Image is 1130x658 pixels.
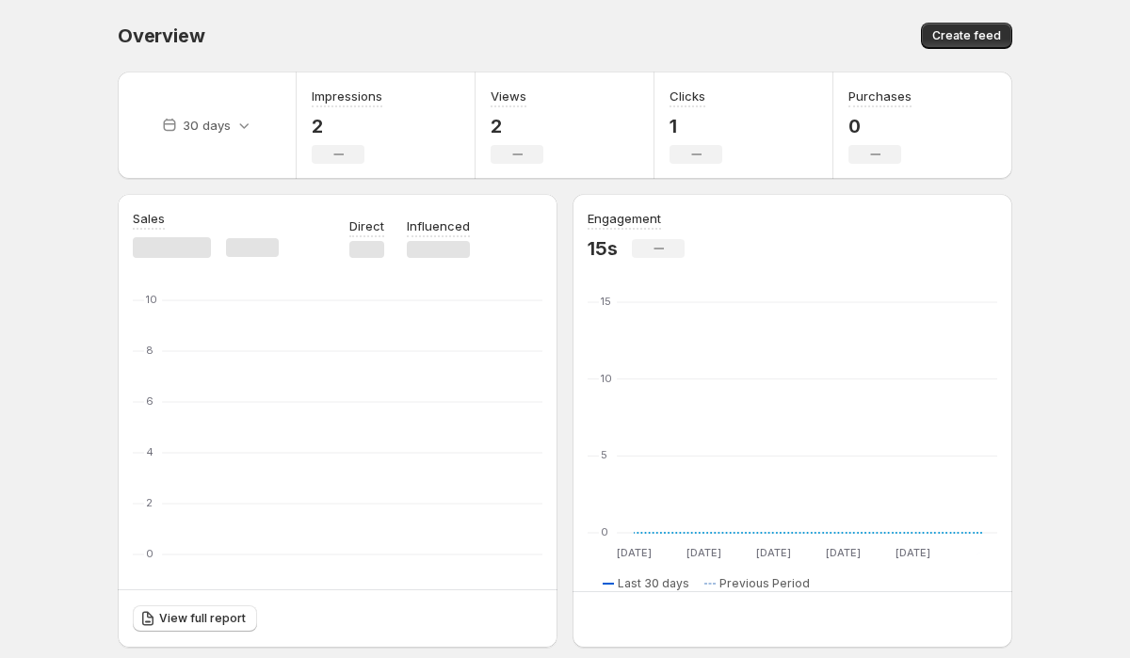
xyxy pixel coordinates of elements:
span: Previous Period [719,576,810,591]
text: 4 [146,445,153,458]
text: [DATE] [826,546,861,559]
text: [DATE] [896,546,930,559]
text: 15 [601,295,611,308]
text: 10 [601,372,612,385]
p: 2 [491,115,543,137]
h3: Views [491,87,526,105]
text: 6 [146,394,153,408]
text: [DATE] [686,546,721,559]
span: Last 30 days [618,576,689,591]
button: Create feed [921,23,1012,49]
p: Influenced [407,217,470,235]
h3: Sales [133,209,165,228]
a: View full report [133,605,257,632]
span: View full report [159,611,246,626]
text: [DATE] [756,546,791,559]
text: 0 [601,525,608,538]
h3: Purchases [848,87,912,105]
text: 2 [146,496,153,509]
p: 0 [848,115,912,137]
p: 30 days [183,116,231,135]
p: 1 [670,115,722,137]
span: Overview [118,24,204,47]
text: 8 [146,344,153,357]
p: 15s [588,237,617,260]
text: 10 [146,293,157,306]
text: [DATE] [617,546,652,559]
h3: Impressions [312,87,382,105]
h3: Engagement [588,209,661,228]
span: Create feed [932,28,1001,43]
text: 0 [146,547,153,560]
h3: Clicks [670,87,705,105]
p: Direct [349,217,384,235]
p: 2 [312,115,382,137]
text: 5 [601,448,607,461]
